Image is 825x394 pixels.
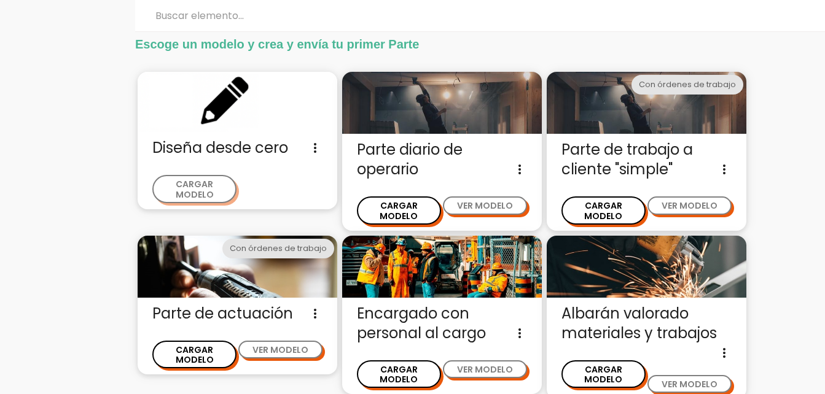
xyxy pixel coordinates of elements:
[138,72,337,132] img: enblanco.png
[647,196,732,214] button: VER MODELO
[443,360,527,378] button: VER MODELO
[357,304,527,343] span: Encargado con personal al cargo
[357,360,441,388] button: CARGAR MODELO
[222,239,334,258] div: Con órdenes de trabajo
[357,196,441,224] button: CARGAR MODELO
[512,160,527,179] i: more_vert
[308,304,323,323] i: more_vert
[561,304,732,343] span: Albarán valorado materiales y trabajos
[561,196,646,224] button: CARGAR MODELO
[561,360,646,388] button: CARGAR MODELO
[152,175,237,203] button: CARGAR MODELO
[512,323,527,343] i: more_vert
[152,138,323,158] span: Diseña desde cero
[238,341,323,358] button: VER MODELO
[547,236,746,298] img: trabajos.jpg
[308,138,323,158] i: more_vert
[135,37,744,51] h2: Escoge un modelo y crea y envía tu primer Parte
[342,236,542,298] img: encargado.jpg
[357,140,527,179] span: Parte diario de operario
[631,75,743,95] div: Con órdenes de trabajo
[717,343,732,363] i: more_vert
[717,160,732,179] i: more_vert
[152,341,237,368] button: CARGAR MODELO
[443,196,527,214] button: VER MODELO
[647,375,732,393] button: VER MODELO
[342,72,542,134] img: partediariooperario.jpg
[152,304,323,323] span: Parte de actuación
[561,140,732,179] span: Parte de trabajo a cliente "simple"
[547,72,746,134] img: partediariooperario.jpg
[138,236,337,298] img: actuacion.jpg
